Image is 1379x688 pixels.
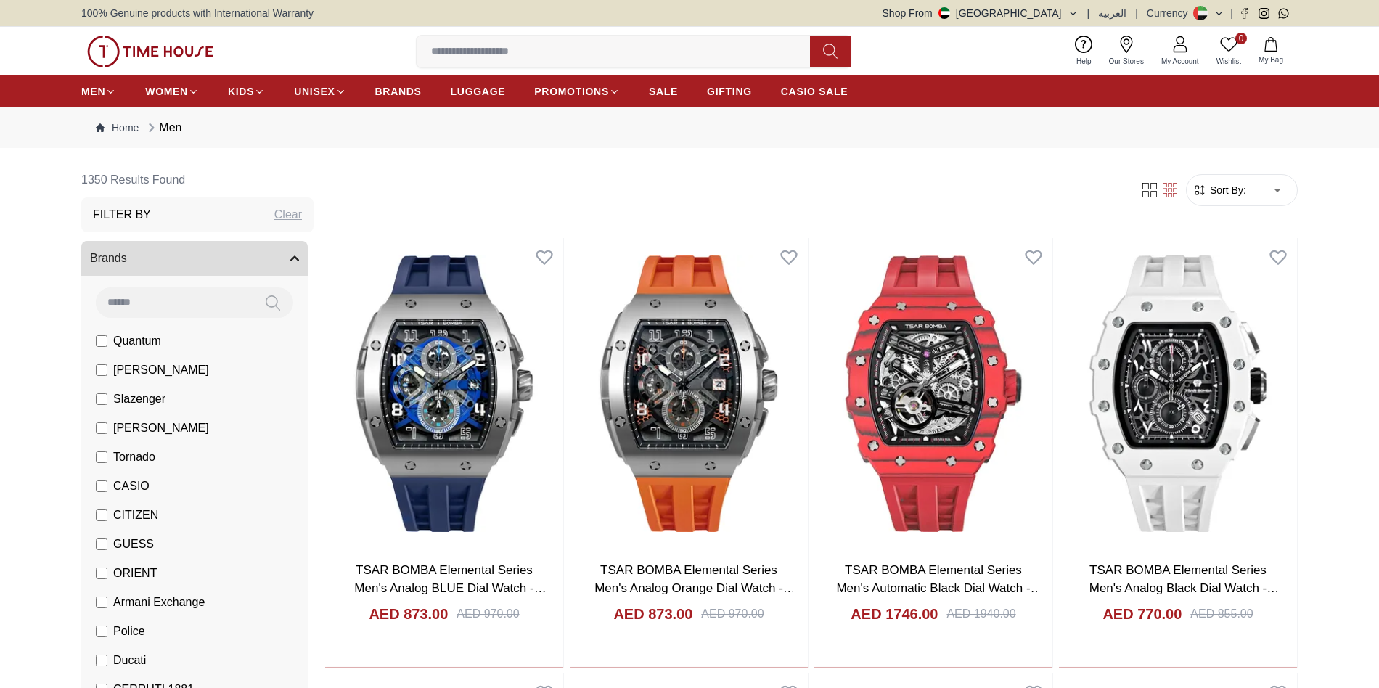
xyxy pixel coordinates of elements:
input: Quantum [96,335,107,347]
span: Our Stores [1103,56,1150,67]
img: United Arab Emirates [938,7,950,19]
a: UNISEX [294,78,345,105]
a: Instagram [1259,8,1269,19]
span: | [1230,6,1233,20]
input: Tornado [96,451,107,463]
button: My Bag [1250,34,1292,68]
span: Tornado [113,449,155,466]
div: Currency [1147,6,1194,20]
h4: AED 873.00 [613,604,692,624]
span: LUGGAGE [451,84,506,99]
span: KIDS [228,84,254,99]
a: WOMEN [145,78,199,105]
div: Clear [274,206,302,224]
span: Quantum [113,332,161,350]
span: UNISEX [294,84,335,99]
div: AED 1940.00 [946,605,1015,623]
a: GIFTING [707,78,752,105]
div: AED 855.00 [1190,605,1253,623]
a: MEN [81,78,116,105]
span: CASIO SALE [781,84,848,99]
span: SALE [649,84,678,99]
span: PROMOTIONS [534,84,609,99]
span: Help [1071,56,1097,67]
a: Help [1068,33,1100,70]
span: Slazenger [113,390,165,408]
input: [PERSON_NAME] [96,422,107,434]
a: KIDS [228,78,265,105]
a: TSAR BOMBA Elemental Series Men's Analog Orange Dial Watch - TB8211Q-02 [594,563,795,614]
a: Facebook [1239,8,1250,19]
span: Ducati [113,652,146,669]
input: GUESS [96,538,107,550]
img: TSAR BOMBA Elemental Series Men's Analog Orange Dial Watch - TB8211Q-02 [570,238,808,549]
input: Police [96,626,107,637]
div: AED 970.00 [457,605,519,623]
nav: Breadcrumb [81,107,1298,148]
input: Ducati [96,655,107,666]
input: Armani Exchange [96,597,107,608]
span: GUESS [113,536,154,553]
span: GIFTING [707,84,752,99]
div: Men [144,119,181,136]
h6: 1350 Results Found [81,163,314,197]
a: Our Stores [1100,33,1153,70]
span: CASIO [113,478,150,495]
span: 100% Genuine products with International Warranty [81,6,314,20]
span: MEN [81,84,105,99]
a: Whatsapp [1278,8,1289,19]
span: Brands [90,250,127,267]
a: TSAR BOMBA Elemental Series Men's Analog BLUE Dial Watch - TB8211Q-03 [354,563,546,614]
button: Shop From[GEOGRAPHIC_DATA] [883,6,1079,20]
span: [PERSON_NAME] [113,361,209,379]
img: TSAR BOMBA Elemental Series Men's Analog BLUE Dial Watch - TB8211Q-03 [325,238,563,549]
span: Wishlist [1211,56,1247,67]
input: [PERSON_NAME] [96,364,107,376]
span: ORIENT [113,565,157,582]
h3: Filter By [93,206,151,224]
a: CASIO SALE [781,78,848,105]
input: ORIENT [96,568,107,579]
div: AED 970.00 [701,605,764,623]
a: 0Wishlist [1208,33,1250,70]
h4: AED 1746.00 [851,604,938,624]
a: TSAR BOMBA Elemental Series Men's Automatic Black Dial Watch - TB8208CF-37 [836,563,1042,614]
span: 0 [1235,33,1247,44]
input: CITIZEN [96,509,107,521]
h4: AED 873.00 [369,604,448,624]
input: Slazenger [96,393,107,405]
a: BRANDS [375,78,422,105]
a: SALE [649,78,678,105]
span: WOMEN [145,84,188,99]
button: العربية [1098,6,1126,20]
button: Sort By: [1192,183,1246,197]
img: TSAR BOMBA Elemental Series Men's Automatic Black Dial Watch - TB8208CF-37 [814,238,1052,549]
a: PROMOTIONS [534,78,620,105]
span: Police [113,623,145,640]
img: ... [87,36,213,67]
span: CITIZEN [113,507,158,524]
img: TSAR BOMBA Elemental Series Men's Analog Black Dial Watch - TB8204QA-01 [1059,238,1297,549]
span: My Account [1155,56,1205,67]
span: | [1087,6,1090,20]
h4: AED 770.00 [1102,604,1182,624]
button: Brands [81,241,308,276]
span: Armani Exchange [113,594,205,611]
span: Sort By: [1207,183,1246,197]
a: LUGGAGE [451,78,506,105]
span: My Bag [1253,54,1289,65]
a: Home [96,120,139,135]
span: [PERSON_NAME] [113,419,209,437]
a: TSAR BOMBA Elemental Series Men's Analog Black Dial Watch - TB8204QA-01 [1089,563,1280,614]
input: CASIO [96,480,107,492]
span: | [1135,6,1138,20]
span: BRANDS [375,84,422,99]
